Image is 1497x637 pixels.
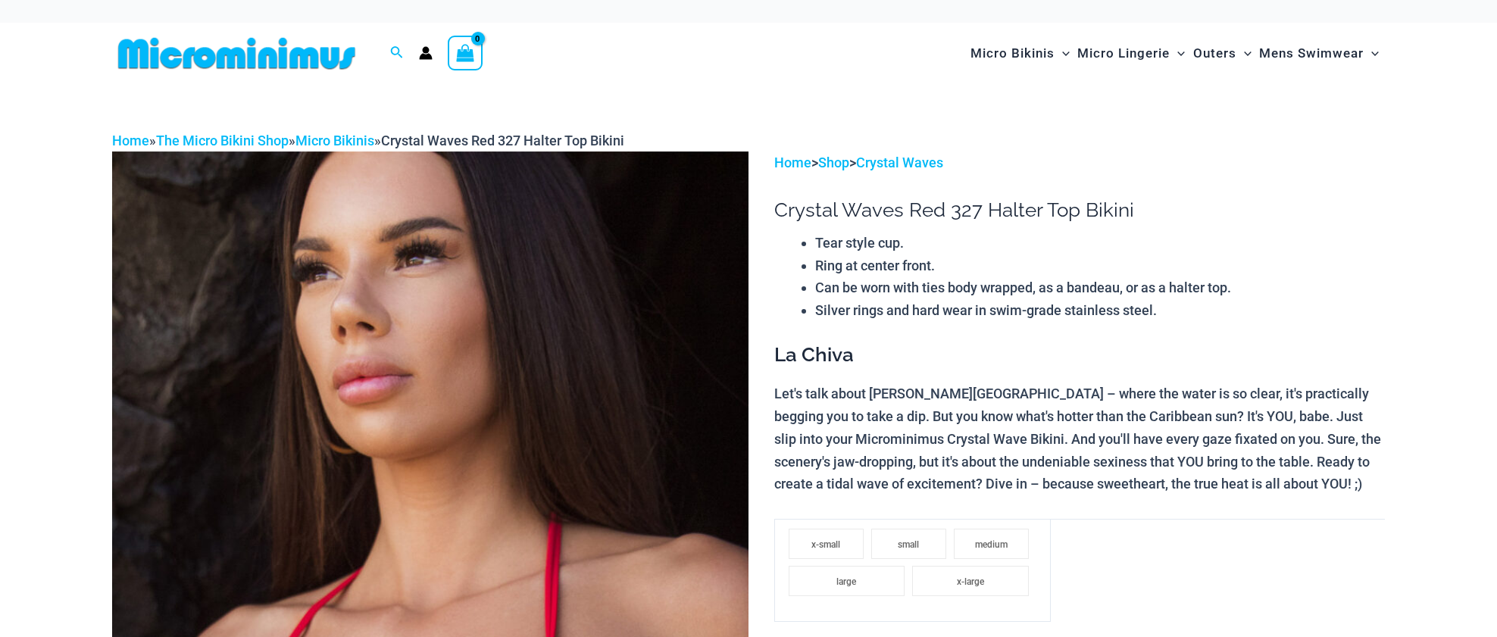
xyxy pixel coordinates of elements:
span: small [898,539,919,550]
span: Mens Swimwear [1259,34,1364,73]
h1: Crystal Waves Red 327 Halter Top Bikini [774,198,1385,222]
span: Menu Toggle [1055,34,1070,73]
li: Tear style cup. [815,232,1385,254]
a: Shop [818,155,849,170]
a: Home [774,155,811,170]
a: View Shopping Cart, empty [448,36,483,70]
span: Menu Toggle [1236,34,1252,73]
a: Account icon link [419,46,433,60]
li: Can be worn with ties body wrapped, as a bandeau, or as a halter top. [815,276,1385,299]
li: x-small [789,529,864,559]
span: large [836,576,856,587]
a: Home [112,133,149,148]
li: Silver rings and hard wear in swim-grade stainless steel. [815,299,1385,322]
span: medium [975,539,1008,550]
li: x-large [912,566,1029,596]
a: Search icon link [390,44,404,63]
span: Crystal Waves Red 327 Halter Top Bikini [381,133,624,148]
a: OutersMenu ToggleMenu Toggle [1189,30,1255,77]
h3: La Chiva [774,342,1385,368]
a: Mens SwimwearMenu ToggleMenu Toggle [1255,30,1383,77]
span: Outers [1193,34,1236,73]
span: x-large [957,576,984,587]
span: Menu Toggle [1170,34,1185,73]
a: Crystal Waves [856,155,943,170]
span: Micro Lingerie [1077,34,1170,73]
span: Micro Bikinis [970,34,1055,73]
p: > > [774,151,1385,174]
li: medium [954,529,1029,559]
li: large [789,566,905,596]
nav: Site Navigation [964,28,1385,79]
span: » » » [112,133,624,148]
span: x-small [811,539,840,550]
img: MM SHOP LOGO FLAT [112,36,361,70]
li: Ring at center front. [815,254,1385,277]
p: Let's talk about [PERSON_NAME][GEOGRAPHIC_DATA] – where the water is so clear, it's practically b... [774,383,1385,495]
a: Micro Bikinis [295,133,374,148]
li: small [871,529,946,559]
span: Menu Toggle [1364,34,1379,73]
a: Micro LingerieMenu ToggleMenu Toggle [1074,30,1189,77]
a: The Micro Bikini Shop [156,133,289,148]
a: Micro BikinisMenu ToggleMenu Toggle [967,30,1074,77]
